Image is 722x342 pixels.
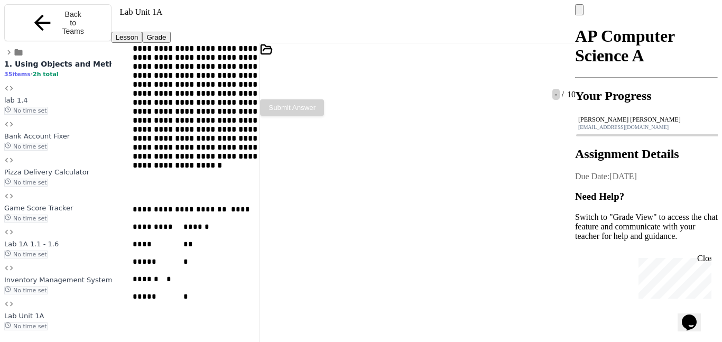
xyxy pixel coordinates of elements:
span: Game Score Tracker [4,204,73,212]
div: Chat with us now!Close [4,4,73,67]
span: [DATE] [609,172,637,181]
p: Switch to "Grade View" to access the chat feature and communicate with your teacher for help and ... [575,212,718,241]
span: Lab Unit 1A [4,312,44,320]
iframe: chat widget [678,300,711,331]
span: Due Date: [575,172,609,181]
span: No time set [4,215,48,223]
span: Lab Unit 1A [120,7,163,16]
div: [PERSON_NAME] [PERSON_NAME] [578,116,715,124]
span: No time set [4,286,48,294]
span: lab 1.4 [4,96,28,104]
span: No time set [4,251,48,258]
h2: Assignment Details [575,147,718,161]
div: My Account [575,4,718,15]
span: 35 items [4,71,31,78]
span: / [562,90,564,99]
span: • [31,70,33,78]
span: Lab 1A 1.1 - 1.6 [4,240,59,248]
span: 2h total [33,71,59,78]
span: Bank Account Fixer [4,132,70,140]
span: Submit Answer [269,104,316,112]
span: No time set [4,179,48,187]
iframe: chat widget [634,254,711,299]
span: Pizza Delivery Calculator [4,168,89,176]
span: No time set [4,322,48,330]
h1: AP Computer Science A [575,26,718,66]
span: Inventory Management System [4,276,112,284]
span: - [552,89,559,100]
span: 10 [565,90,576,99]
span: 1. Using Objects and Methods [4,60,129,68]
button: Back to Teams [4,4,112,41]
h3: Need Help? [575,191,718,202]
button: Grade [142,32,170,43]
span: No time set [4,143,48,151]
span: No time set [4,107,48,115]
div: [EMAIL_ADDRESS][DOMAIN_NAME] [578,124,715,130]
button: Submit Answer [260,99,324,116]
button: Lesson [112,32,143,43]
h2: Your Progress [575,89,718,103]
span: Back to Teams [61,10,85,35]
